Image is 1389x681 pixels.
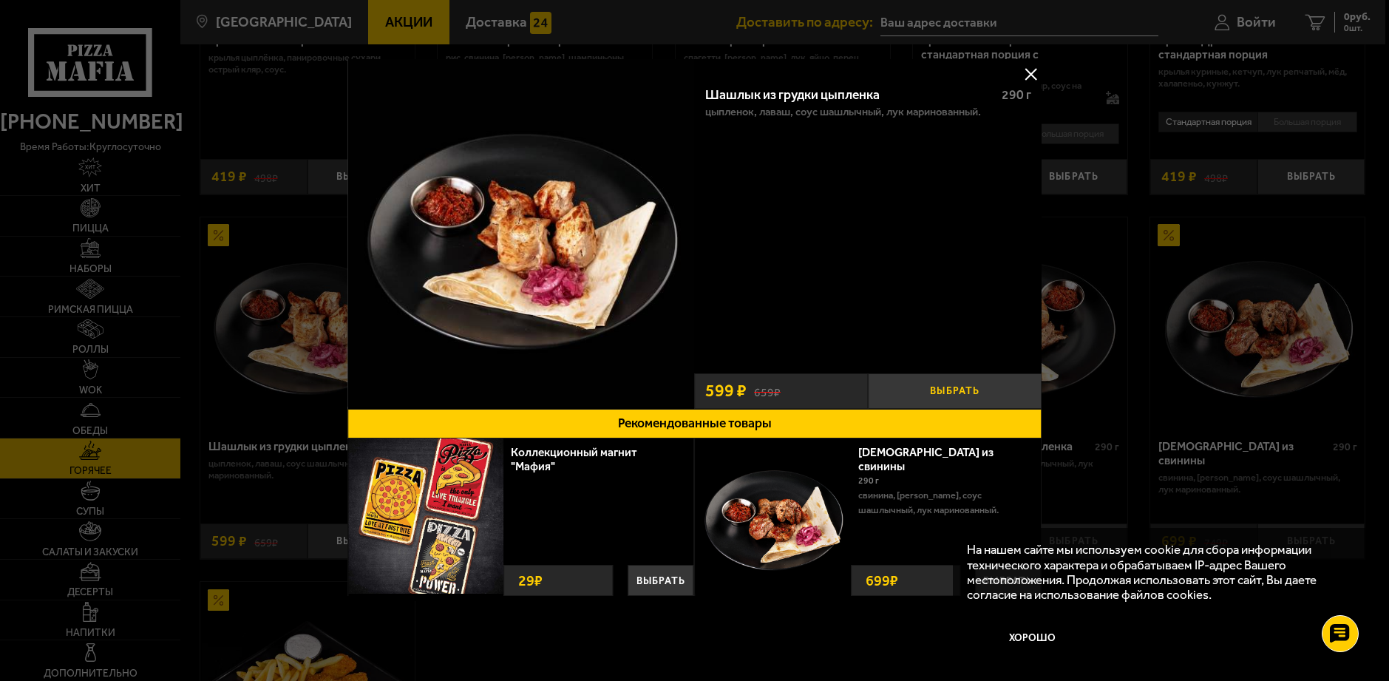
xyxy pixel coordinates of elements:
a: Шашлык из грудки цыпленка [347,59,695,409]
strong: 29 ₽ [514,566,546,595]
span: 599 ₽ [705,382,747,399]
button: Хорошо [967,616,1097,660]
a: Коллекционный магнит "Мафия" [511,445,637,473]
button: Рекомендованные товары [347,409,1042,438]
p: цыпленок, лаваш, соус шашлычный, лук маринованный. [705,106,981,118]
span: 290 г [858,475,879,486]
p: На нашем сайте мы используем cookie для сбора информации технического характера и обрабатываем IP... [967,542,1346,602]
div: Шашлык из грудки цыпленка [705,87,989,103]
s: 659 ₽ [754,384,781,399]
button: Выбрать [868,373,1042,409]
button: Выбрать [628,565,694,596]
strong: 699 ₽ [862,566,902,595]
p: свинина, [PERSON_NAME], соус шашлычный, лук маринованный. [858,488,1030,517]
a: [DEMOGRAPHIC_DATA] из свинины [858,445,994,473]
span: 290 г [1002,87,1031,102]
img: Шашлык из грудки цыпленка [347,59,695,407]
